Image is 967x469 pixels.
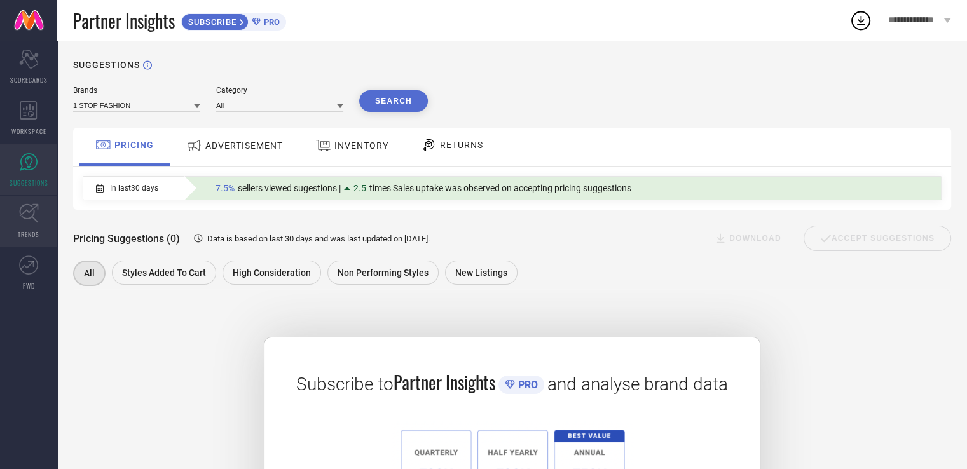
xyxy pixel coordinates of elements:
[359,90,428,112] button: Search
[849,9,872,32] div: Open download list
[353,183,366,193] span: 2.5
[547,374,728,395] span: and analyse brand data
[10,178,48,187] span: SUGGESTIONS
[23,281,35,290] span: FWD
[73,233,180,245] span: Pricing Suggestions (0)
[11,126,46,136] span: WORKSPACE
[10,75,48,85] span: SCORECARDS
[18,229,39,239] span: TRENDS
[84,268,95,278] span: All
[216,183,235,193] span: 7.5%
[182,17,240,27] span: SUBSCRIBE
[515,379,538,391] span: PRO
[122,268,206,278] span: Styles Added To Cart
[114,140,154,150] span: PRICING
[804,226,951,251] div: Accept Suggestions
[238,183,341,193] span: sellers viewed sugestions |
[369,183,631,193] span: times Sales uptake was observed on accepting pricing suggestions
[216,86,343,95] div: Category
[394,369,495,395] span: Partner Insights
[205,140,283,151] span: ADVERTISEMENT
[440,140,483,150] span: RETURNS
[455,268,507,278] span: New Listings
[207,234,430,243] span: Data is based on last 30 days and was last updated on [DATE] .
[181,10,286,31] a: SUBSCRIBEPRO
[209,180,638,196] div: Percentage of sellers who have viewed suggestions for the current Insight Type
[233,268,311,278] span: High Consideration
[296,374,394,395] span: Subscribe to
[73,8,175,34] span: Partner Insights
[334,140,388,151] span: INVENTORY
[338,268,429,278] span: Non Performing Styles
[261,17,280,27] span: PRO
[73,60,140,70] h1: SUGGESTIONS
[73,86,200,95] div: Brands
[110,184,158,193] span: In last 30 days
